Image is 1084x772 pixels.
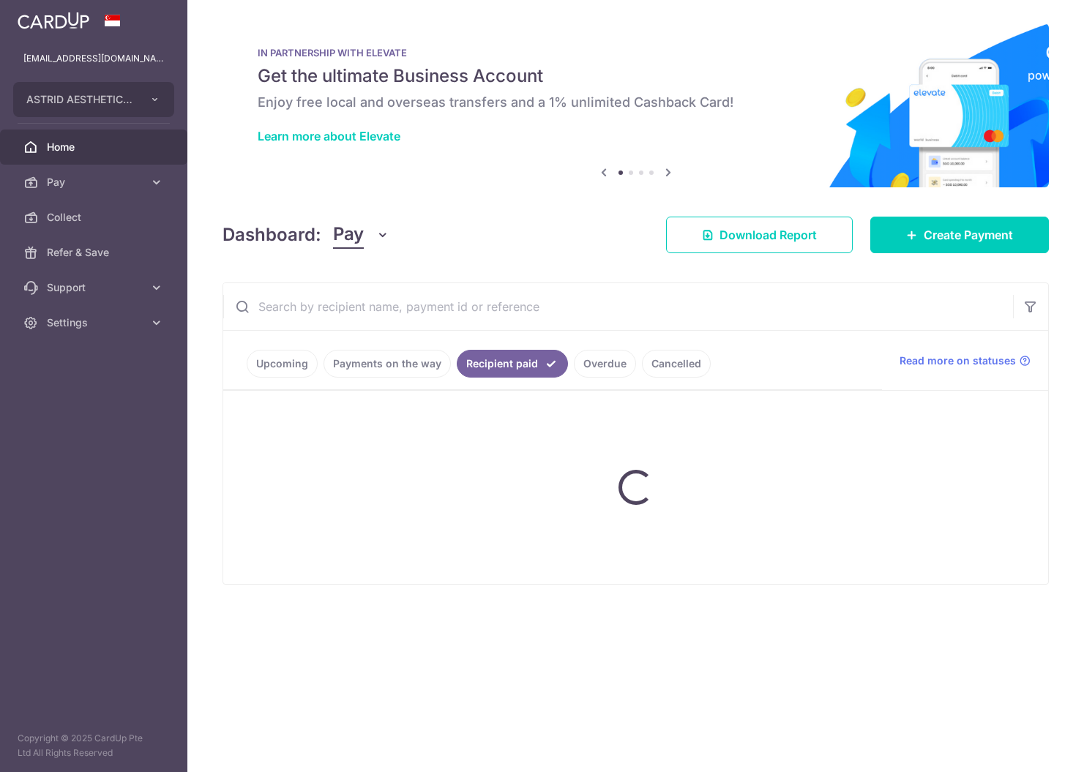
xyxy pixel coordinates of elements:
[900,353,1031,368] a: Read more on statuses
[47,245,143,260] span: Refer & Save
[258,64,1014,88] h5: Get the ultimate Business Account
[870,217,1049,253] a: Create Payment
[47,315,143,330] span: Settings
[13,82,174,117] button: ASTRID AESTHETICS PTE. LTD.
[333,221,389,249] button: Pay
[223,222,321,248] h4: Dashboard:
[47,210,143,225] span: Collect
[719,226,817,244] span: Download Report
[23,51,164,66] p: [EMAIL_ADDRESS][DOMAIN_NAME]
[258,94,1014,111] h6: Enjoy free local and overseas transfers and a 1% unlimited Cashback Card!
[223,283,1013,330] input: Search by recipient name, payment id or reference
[258,47,1014,59] p: IN PARTNERSHIP WITH ELEVATE
[223,23,1049,187] img: Renovation banner
[333,221,364,249] span: Pay
[47,280,143,295] span: Support
[924,226,1013,244] span: Create Payment
[900,353,1016,368] span: Read more on statuses
[990,728,1069,765] iframe: Opens a widget where you can find more information
[457,350,568,378] a: Recipient paid
[258,129,400,143] a: Learn more about Elevate
[47,140,143,154] span: Home
[47,175,143,190] span: Pay
[18,12,89,29] img: CardUp
[26,92,135,107] span: ASTRID AESTHETICS PTE. LTD.
[666,217,853,253] a: Download Report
